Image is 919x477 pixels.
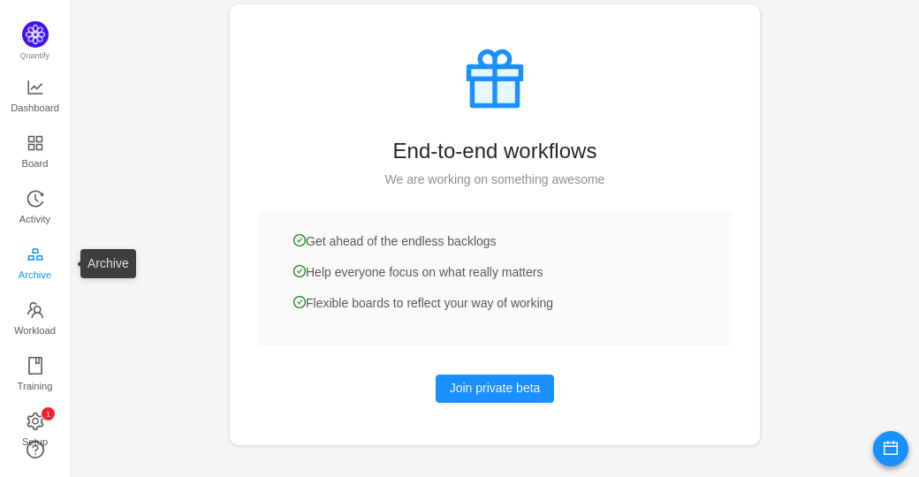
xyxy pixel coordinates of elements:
[27,441,44,458] a: icon: question-circle
[17,368,52,404] span: Training
[45,407,49,420] p: 1
[27,302,44,337] a: Workload
[27,246,44,263] i: icon: gold
[27,79,44,115] a: Dashboard
[27,79,44,96] i: icon: line-chart
[14,313,56,348] span: Workload
[22,21,49,48] img: Quantify
[873,431,908,466] button: icon: calendar
[27,191,44,226] a: Activity
[27,358,44,393] a: Training
[27,190,44,208] i: icon: history
[27,357,44,375] i: icon: book
[27,135,44,170] a: Board
[19,201,50,237] span: Activity
[27,413,44,430] i: icon: setting
[19,257,51,292] span: Archive
[42,407,55,420] sup: 1
[22,424,48,459] span: Setup
[436,375,555,403] button: Join private beta
[27,246,44,282] a: Archive
[27,413,44,449] a: icon: settingSetup
[20,51,50,60] span: Quantify
[27,301,44,319] i: icon: team
[27,134,44,152] i: icon: appstore
[11,90,59,125] span: Dashboard
[22,146,49,181] span: Board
